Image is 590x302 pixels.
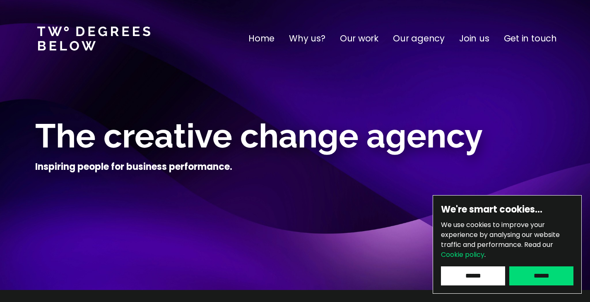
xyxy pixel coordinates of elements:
a: Our work [340,32,378,45]
p: We use cookies to improve your experience by analysing our website traffic and performance. [441,220,573,260]
a: Why us? [289,32,325,45]
h4: Inspiring people for business performance. [35,161,232,173]
a: Our agency [393,32,445,45]
a: Cookie policy [441,250,484,259]
a: Get in touch [504,32,557,45]
span: The creative change agency [35,116,483,155]
a: Join us [459,32,489,45]
h6: We're smart cookies… [441,203,573,216]
span: Read our . [441,240,553,259]
a: Home [248,32,275,45]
